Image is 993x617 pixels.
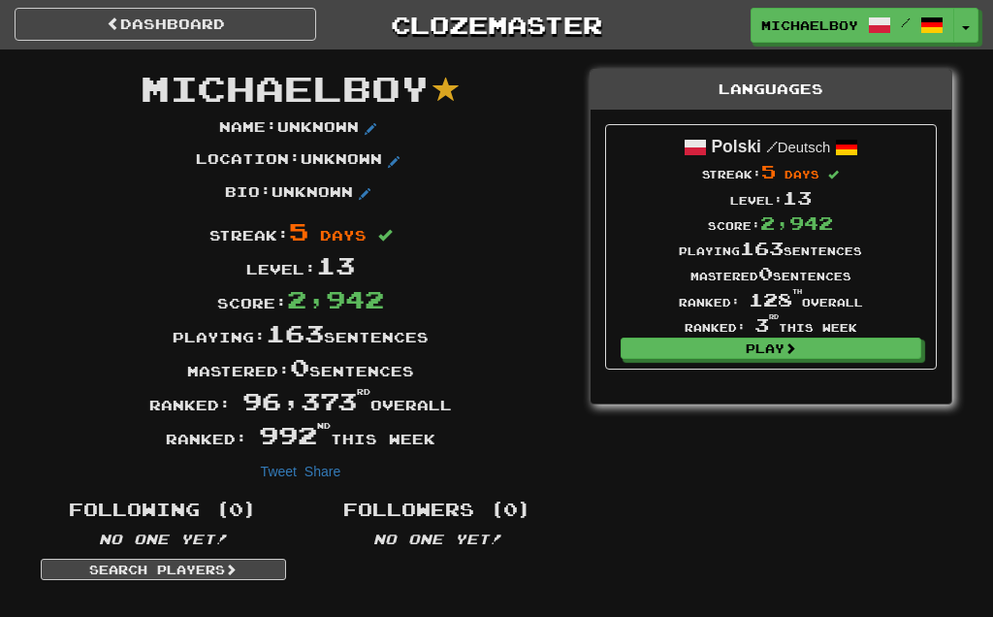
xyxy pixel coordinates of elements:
h4: Following (0) [41,501,286,520]
div: Languages [591,70,951,110]
span: 96,373 [242,386,370,415]
span: / [901,16,911,29]
span: 5 [289,216,308,245]
span: Streak includes today. [828,170,839,180]
span: 13 [316,250,355,279]
span: 0 [290,352,309,381]
span: MichaelBoy [141,67,430,109]
span: / [766,138,778,155]
div: Ranked: this week [26,418,575,452]
div: Level: [26,248,575,282]
a: Search Players [41,559,286,580]
h4: Followers (0) [315,501,561,520]
small: Deutsch [766,140,831,155]
div: Ranked: overall [26,384,575,418]
span: 13 [783,187,812,209]
a: Tweet [261,464,297,479]
a: Share [304,464,340,479]
sup: rd [357,387,370,397]
sup: nd [317,421,331,431]
div: Ranked: overall [679,287,863,312]
em: No one yet! [99,531,227,547]
span: 3 [754,314,779,336]
span: 163 [266,318,324,347]
div: Mastered: sentences [26,350,575,384]
a: MichaelBoy / [751,8,954,43]
div: Streak: [679,159,863,184]
p: Location : Unknown [196,149,405,173]
sup: th [792,288,802,295]
a: Clozemaster [345,8,647,42]
div: Playing: sentences [26,316,575,350]
div: Playing sentences [679,236,863,261]
strong: Polski [711,137,761,156]
span: 5 [761,161,776,182]
a: Play [621,338,921,359]
p: Bio : Unknown [225,182,376,206]
span: MichaelBoy [761,16,858,34]
span: 0 [758,263,773,284]
p: Name : Unknown [219,117,382,141]
div: Ranked: this week [679,312,863,338]
sup: rd [769,313,779,320]
div: Streak: [26,214,575,248]
span: 128 [749,289,802,310]
span: 2,942 [760,212,833,234]
span: 992 [259,420,331,449]
a: Dashboard [15,8,316,41]
div: Score: [679,211,863,236]
span: 2,942 [287,284,384,313]
div: Level: [679,185,863,211]
span: days [785,168,819,180]
div: Score: [26,282,575,316]
span: days [320,227,367,244]
span: 163 [740,238,784,259]
em: No one yet! [373,531,501,547]
div: Mastered sentences [679,261,863,286]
